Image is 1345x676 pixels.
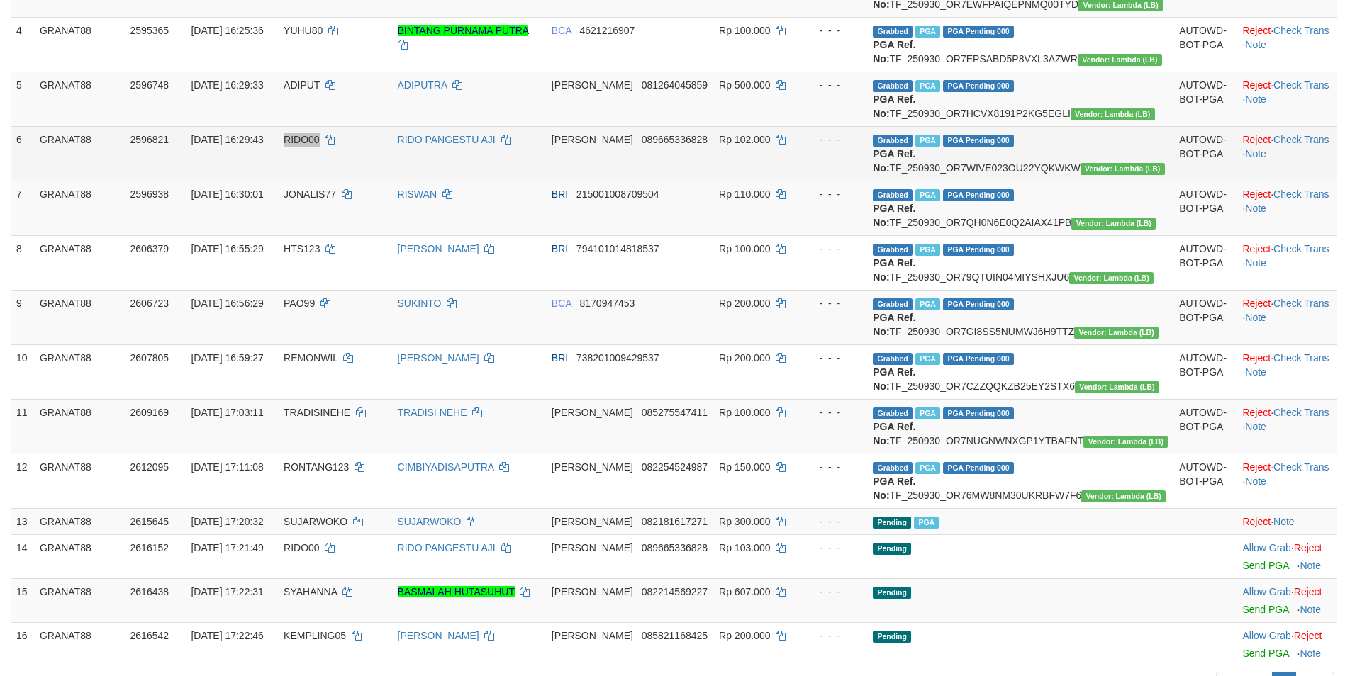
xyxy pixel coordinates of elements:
a: Check Trans [1273,79,1329,91]
td: · [1237,534,1337,578]
div: - - - [805,23,862,38]
a: Check Trans [1273,407,1329,418]
td: TF_250930_OR7EPSABD5P8VXL3AZWR [867,17,1173,72]
a: TRADISI NEHE [398,407,467,418]
span: Pending [873,543,911,555]
span: Rp 103.000 [719,542,770,553]
span: Rp 500.000 [719,79,770,91]
td: · · [1237,290,1337,344]
div: - - - [805,133,862,147]
span: [PERSON_NAME] [552,134,633,145]
a: Reject [1294,542,1322,553]
td: 4 [11,17,34,72]
a: Reject [1242,188,1271,200]
span: [PERSON_NAME] [552,516,633,527]
span: [PERSON_NAME] [552,407,633,418]
span: Marked by bgndedek [915,407,940,419]
span: BRI [552,352,568,364]
a: Note [1273,516,1295,527]
td: · · [1237,235,1337,290]
a: Note [1300,560,1321,571]
div: - - - [805,187,862,201]
span: PGA Pending [943,298,1014,310]
td: TF_250930_OR7WIVE023OU22YQKWKW [867,126,1173,181]
span: BRI [552,243,568,254]
a: Allow Grab [1242,630,1290,641]
span: Pending [873,631,911,643]
div: - - - [805,585,862,599]
a: BASMALAH HUTASUHUT [398,586,515,597]
span: Pending [873,587,911,599]
span: BRI [552,188,568,200]
span: Marked by bgndedek [915,462,940,474]
a: BINTANG PURNAMA PUTRA [398,25,529,36]
div: - - - [805,405,862,419]
div: - - - [805,78,862,92]
span: [PERSON_NAME] [552,461,633,473]
b: PGA Ref. No: [873,312,915,337]
td: · · [1237,181,1337,235]
span: Copy 082214569227 to clipboard [642,586,708,597]
span: Rp 102.000 [719,134,770,145]
span: Marked by bgndany [915,189,940,201]
span: Marked by bgndedek [915,80,940,92]
span: BCA [552,25,571,36]
span: Grabbed [873,462,913,474]
div: - - - [805,541,862,555]
a: Note [1245,148,1266,159]
a: Note [1245,94,1266,105]
b: PGA Ref. No: [873,203,915,228]
span: Rp 100.000 [719,25,770,36]
a: Note [1300,604,1321,615]
span: ADIPUT [284,79,320,91]
span: Rp 100.000 [719,243,770,254]
td: AUTOWD-BOT-PGA [1173,399,1237,454]
a: Send PGA [1242,560,1288,571]
span: Vendor URL: https://dashboard.q2checkout.com/secure [1071,218,1156,230]
span: PGA Pending [943,244,1014,256]
span: [DATE] 16:25:36 [191,25,263,36]
span: 2596821 [130,134,169,145]
td: · [1237,578,1337,622]
a: Allow Grab [1242,586,1290,597]
a: Check Trans [1273,188,1329,200]
a: Reject [1242,352,1271,364]
a: Check Trans [1273,298,1329,309]
span: Vendor URL: https://dashboard.q2checkout.com/secure [1071,108,1155,120]
a: Reject [1242,407,1271,418]
td: GRANAT88 [34,72,125,126]
span: Grabbed [873,80,913,92]
div: - - - [805,460,862,474]
span: PGA Pending [943,26,1014,38]
span: Rp 100.000 [719,407,770,418]
td: TF_250930_OR7CZZQQKZB25EY2STX6 [867,344,1173,399]
span: Copy 738201009429537 to clipboard [576,352,659,364]
div: - - - [805,514,862,529]
td: · · [1237,126,1337,181]
span: Copy 215001008709504 to clipboard [576,188,659,200]
td: · · [1237,399,1337,454]
a: Check Trans [1273,134,1329,145]
a: Reject [1242,298,1271,309]
td: GRANAT88 [34,126,125,181]
a: Check Trans [1273,25,1329,36]
span: Copy 4621216907 to clipboard [580,25,635,36]
td: AUTOWD-BOT-PGA [1173,290,1237,344]
b: PGA Ref. No: [873,39,915,64]
span: HTS123 [284,243,320,254]
td: AUTOWD-BOT-PGA [1173,344,1237,399]
a: RIDO PANGESTU AJI [398,542,496,553]
span: Rp 200.000 [719,352,770,364]
span: Rp 607.000 [719,586,770,597]
span: [PERSON_NAME] [552,586,633,597]
div: - - - [805,629,862,643]
span: Pending [873,517,911,529]
span: PAO99 [284,298,315,309]
span: Rp 110.000 [719,188,770,200]
span: REMONWIL [284,352,337,364]
td: TF_250930_OR7NUGNWNXGP1YTBAFNT [867,399,1173,454]
span: Marked by bgndany [915,298,940,310]
a: RIDO PANGESTU AJI [398,134,496,145]
div: - - - [805,242,862,256]
span: · [1242,630,1293,641]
